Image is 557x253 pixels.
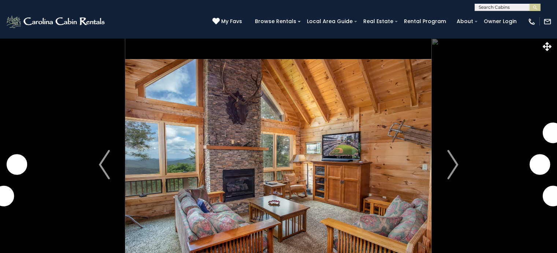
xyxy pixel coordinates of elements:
img: arrow [447,150,458,179]
img: mail-regular-white.png [543,18,552,26]
a: Browse Rentals [251,16,300,27]
a: Real Estate [360,16,397,27]
a: Owner Login [480,16,520,27]
a: My Favs [212,18,244,26]
img: phone-regular-white.png [528,18,536,26]
a: Rental Program [400,16,450,27]
a: Local Area Guide [303,16,356,27]
span: My Favs [221,18,242,25]
a: About [453,16,477,27]
img: White-1-2.png [5,14,107,29]
img: arrow [99,150,110,179]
